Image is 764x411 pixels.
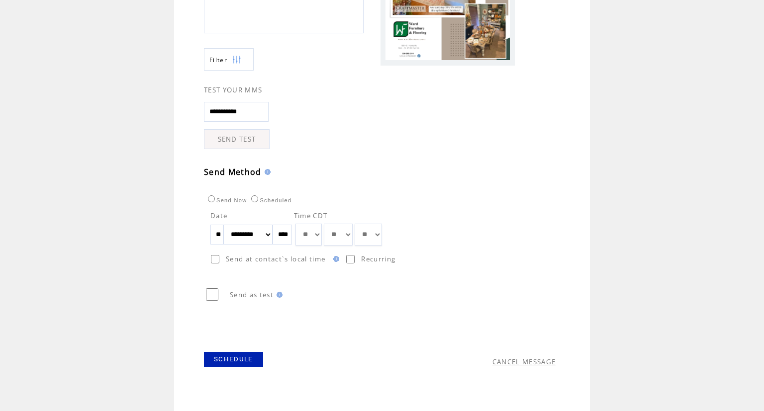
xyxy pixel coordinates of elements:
[204,85,262,94] span: TEST YOUR MMS
[361,254,395,263] span: Recurring
[204,352,263,367] a: SCHEDULE
[204,166,262,177] span: Send Method
[230,290,274,299] span: Send as test
[226,254,325,263] span: Send at contact`s local time
[232,49,241,71] img: filters.png
[294,211,328,220] span: Time CDT
[204,48,254,71] a: Filter
[492,357,556,366] a: CANCEL MESSAGE
[209,56,227,64] span: Show filters
[274,292,283,298] img: help.gif
[330,256,339,262] img: help.gif
[210,211,227,220] span: Date
[249,197,291,203] label: Scheduled
[208,195,215,202] input: Send Now
[262,169,271,175] img: help.gif
[205,197,247,203] label: Send Now
[251,195,258,202] input: Scheduled
[204,129,270,149] a: SEND TEST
